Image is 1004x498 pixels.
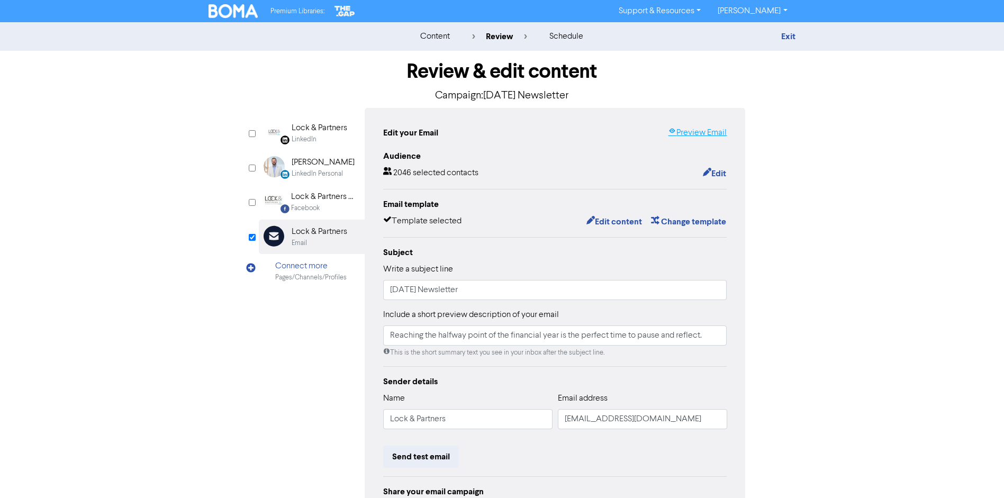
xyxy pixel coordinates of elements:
button: Edit [702,167,727,180]
div: Connect more [275,260,347,273]
div: Template selected [383,215,462,229]
div: Edit your Email [383,126,438,139]
img: The Gap [333,4,356,18]
div: Linkedin Lock & PartnersLinkedIn [259,116,365,150]
div: Lock & Partners [292,122,347,134]
span: Premium Libraries: [270,8,324,15]
div: content [420,30,450,43]
button: Change template [650,215,727,229]
label: Write a subject line [383,263,453,276]
img: Facebook [264,191,284,212]
div: Facebook [291,203,320,213]
button: Send test email [383,446,459,468]
img: LinkedinPersonal [264,156,285,177]
h1: Review & edit content [259,59,746,84]
div: schedule [549,30,583,43]
div: Connect morePages/Channels/Profiles [259,254,365,288]
div: This is the short summary text you see in your inbox after the subject line. [383,348,727,358]
div: [PERSON_NAME] [292,156,355,169]
label: Email address [558,392,608,405]
div: 2046 selected contacts [383,167,478,180]
a: Preview Email [668,126,727,139]
div: Lock & Partners Chartered Accountants [291,191,359,203]
div: Share your email campaign [383,485,727,498]
label: Name [383,392,405,405]
div: LinkedinPersonal [PERSON_NAME]LinkedIn Personal [259,150,365,185]
div: Pages/Channels/Profiles [275,273,347,283]
div: Lock & Partners [292,225,347,238]
a: [PERSON_NAME] [709,3,795,20]
label: Include a short preview description of your email [383,309,559,321]
iframe: Chat Widget [951,447,1004,498]
div: LinkedIn [292,134,316,144]
a: Support & Resources [610,3,709,20]
div: review [472,30,527,43]
div: LinkedIn Personal [292,169,343,179]
div: Sender details [383,375,727,388]
p: Campaign: [DATE] Newsletter [259,88,746,104]
button: Edit content [586,215,643,229]
img: Linkedin [264,122,285,143]
img: BOMA Logo [209,4,258,18]
div: Email template [383,198,727,211]
div: Facebook Lock & Partners Chartered AccountantsFacebook [259,185,365,219]
div: Audience [383,150,727,162]
div: Email [292,238,307,248]
div: Subject [383,246,727,259]
a: Exit [781,31,795,42]
div: Lock & PartnersEmail [259,220,365,254]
